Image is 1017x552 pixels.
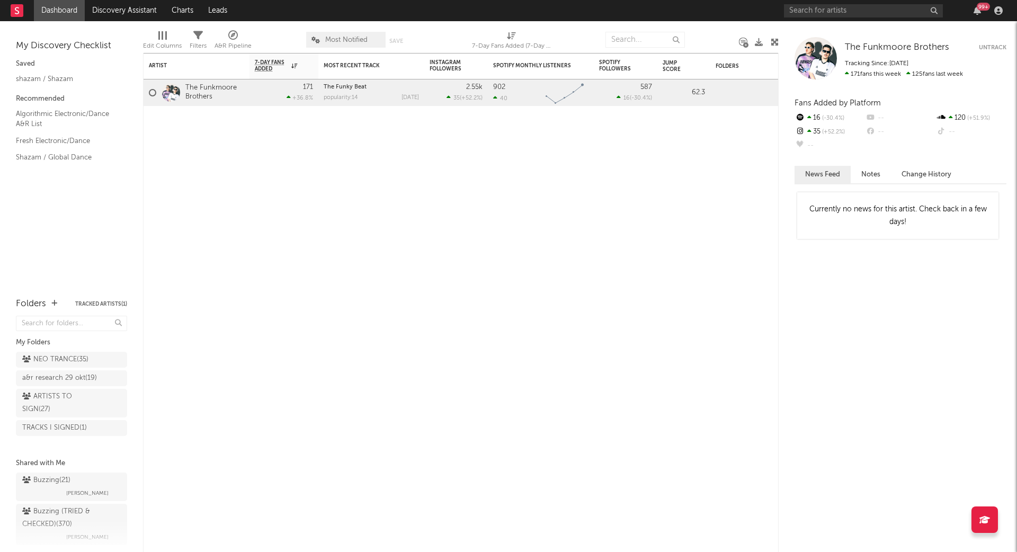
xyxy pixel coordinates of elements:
[845,71,963,77] span: 125 fans last week
[287,94,313,101] div: +36.8 %
[797,192,998,239] div: Currently no news for this artist. Check back in a few days!
[845,60,908,67] span: Tracking Since: [DATE]
[16,420,127,436] a: TRACKS I SIGNED(1)
[16,58,127,70] div: Saved
[891,166,962,183] button: Change History
[466,84,483,91] div: 2.55k
[605,32,685,48] input: Search...
[845,42,949,53] a: The Funkmoore Brothers
[389,38,403,44] button: Save
[447,94,483,101] div: ( )
[190,40,207,52] div: Filters
[149,63,228,69] div: Artist
[16,352,127,368] a: NEO TRANCE(35)
[979,42,1006,53] button: Untrack
[16,389,127,417] a: ARTISTS TO SIGN(27)
[845,43,949,52] span: The Funkmoore Brothers
[143,26,182,57] div: Edit Columns
[851,166,891,183] button: Notes
[16,135,117,147] a: Fresh Electronic/Dance
[795,139,865,153] div: --
[22,353,88,366] div: NEO TRANCE ( 35 )
[324,63,403,69] div: Most Recent Track
[16,457,127,470] div: Shared with Me
[617,94,652,101] div: ( )
[795,99,881,107] span: Fans Added by Platform
[16,40,127,52] div: My Discovery Checklist
[936,125,1006,139] div: --
[493,63,573,69] div: Spotify Monthly Listeners
[430,59,467,72] div: Instagram Followers
[75,301,127,307] button: Tracked Artists(1)
[865,125,935,139] div: --
[966,115,990,121] span: +51.9 %
[16,473,127,501] a: Buzzing(21)[PERSON_NAME]
[215,26,252,57] div: A&R Pipeline
[716,63,795,69] div: Folders
[22,422,87,434] div: TRACKS I SIGNED ( 1 )
[493,95,507,102] div: 40
[16,93,127,105] div: Recommended
[22,505,118,531] div: Buzzing (TRIED & CHECKED) ( 370 )
[820,115,844,121] span: -30.4 %
[472,40,551,52] div: 7-Day Fans Added (7-Day Fans Added)
[185,84,244,102] a: The Funkmoore Brothers
[324,84,367,90] a: The Funky Beat
[631,95,650,101] span: -30.4 %
[16,370,127,386] a: a&r research 29 okt(19)
[16,316,127,331] input: Search for folders...
[16,504,127,545] a: Buzzing (TRIED & CHECKED)(370)[PERSON_NAME]
[461,95,481,101] span: +52.2 %
[303,84,313,91] div: 171
[795,111,865,125] div: 16
[66,487,109,500] span: [PERSON_NAME]
[623,95,630,101] span: 16
[795,166,851,183] button: News Feed
[22,372,97,385] div: a&r research 29 okt ( 19 )
[663,60,689,73] div: Jump Score
[472,26,551,57] div: 7-Day Fans Added (7-Day Fans Added)
[402,95,419,101] div: [DATE]
[599,59,636,72] div: Spotify Followers
[865,111,935,125] div: --
[936,111,1006,125] div: 120
[977,3,990,11] div: 99 +
[255,59,289,72] span: 7-Day Fans Added
[493,84,505,91] div: 902
[845,71,901,77] span: 171 fans this week
[22,390,97,416] div: ARTISTS TO SIGN ( 27 )
[190,26,207,57] div: Filters
[784,4,943,17] input: Search for artists
[820,129,845,135] span: +52.2 %
[663,86,705,99] div: 62.3
[16,108,117,130] a: Algorithmic Electronic/Dance A&R List
[16,152,117,163] a: Shazam / Global Dance
[66,531,109,544] span: [PERSON_NAME]
[324,84,419,90] div: The Funky Beat
[453,95,460,101] span: 35
[16,298,46,310] div: Folders
[324,95,358,101] div: popularity: 14
[974,6,981,15] button: 99+
[22,474,70,487] div: Buzzing ( 21 )
[215,40,252,52] div: A&R Pipeline
[16,73,117,85] a: shazam / Shazam
[143,40,182,52] div: Edit Columns
[541,79,588,106] svg: Chart title
[795,125,865,139] div: 35
[640,84,652,91] div: 587
[16,336,127,349] div: My Folders
[325,37,368,43] span: Most Notified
